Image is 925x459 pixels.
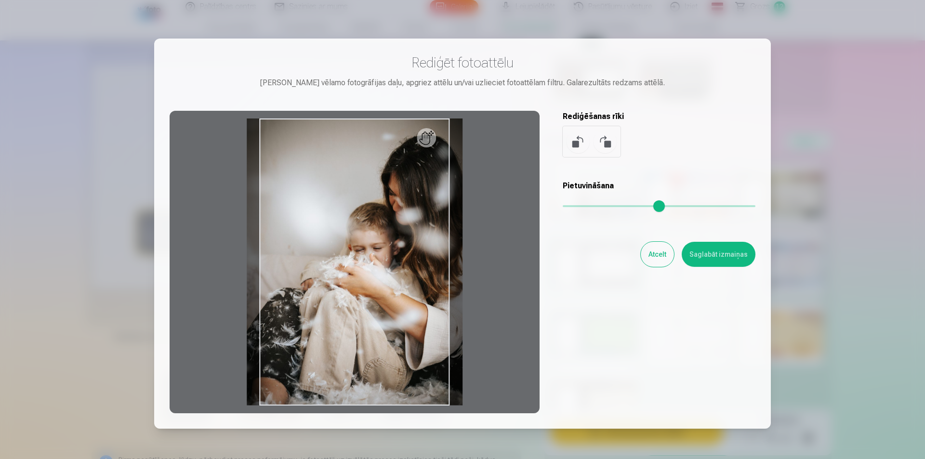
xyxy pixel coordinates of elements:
h5: Rediģēšanas rīki [563,111,755,122]
h5: Pietuvināšana [563,180,755,192]
h3: Rediģēt fotoattēlu [170,54,755,71]
button: Atcelt [641,242,674,267]
button: Saglabāt izmaiņas [682,242,755,267]
div: [PERSON_NAME] vēlamo fotogrāfijas daļu, apgriez attēlu un/vai uzlieciet fotoattēlam filtru. Galar... [170,77,755,89]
